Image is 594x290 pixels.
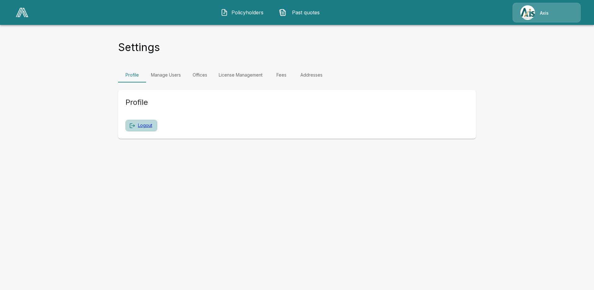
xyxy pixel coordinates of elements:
[221,9,228,16] img: Policyholders Icon
[216,4,269,21] button: Policyholders IconPolicyholders
[118,68,146,82] a: Profile
[186,68,214,82] a: Offices
[520,5,535,20] img: Agency Icon
[118,41,160,54] h4: Settings
[289,9,323,16] span: Past quotes
[513,3,581,22] a: Agency IconAxis
[295,68,327,82] a: Addresses
[138,122,152,129] a: Logout
[267,68,295,82] a: Fees
[274,4,328,21] button: Past quotes IconPast quotes
[214,68,267,82] a: License Management
[118,68,476,82] div: Settings Tabs
[126,120,157,131] button: Logout
[231,9,265,16] span: Policyholders
[540,10,549,16] p: Axis
[279,9,286,16] img: Past quotes Icon
[126,97,266,107] h5: Profile
[16,8,28,17] img: AA Logo
[146,68,186,82] a: Manage Users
